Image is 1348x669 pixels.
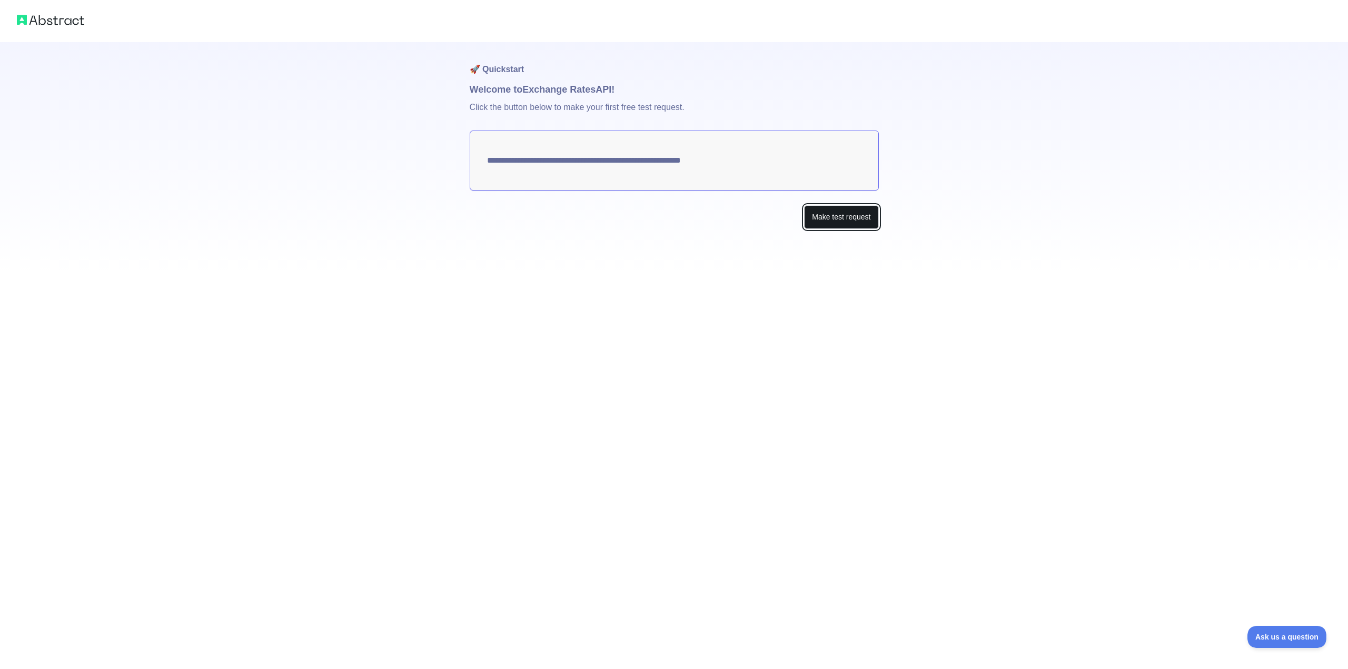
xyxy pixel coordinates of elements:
[17,13,84,27] img: Abstract logo
[1247,626,1327,648] iframe: Toggle Customer Support
[470,42,879,82] h1: 🚀 Quickstart
[804,205,878,229] button: Make test request
[470,82,879,97] h1: Welcome to Exchange Rates API!
[470,97,879,131] p: Click the button below to make your first free test request.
